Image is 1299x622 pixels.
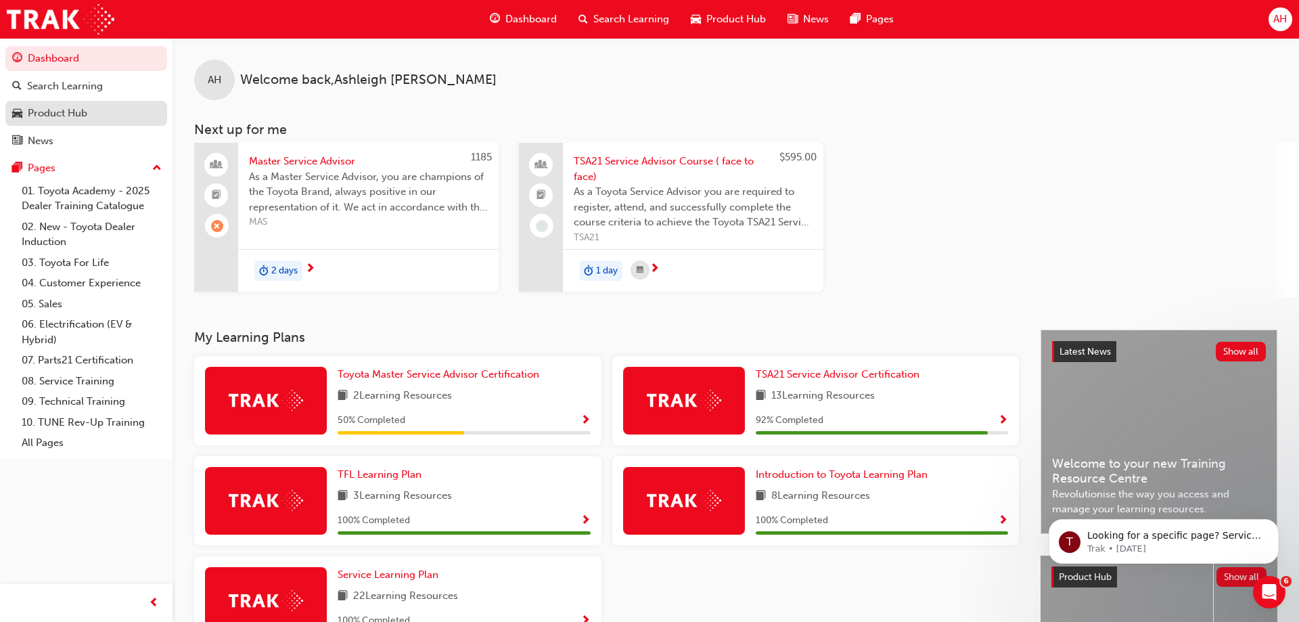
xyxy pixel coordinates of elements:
[647,490,721,511] img: Trak
[580,412,591,429] button: Show Progress
[1216,342,1267,361] button: Show all
[756,513,828,529] span: 100 % Completed
[574,230,813,246] span: TSA21
[680,5,777,33] a: car-iconProduct Hub
[803,12,829,27] span: News
[706,12,766,27] span: Product Hub
[338,468,421,481] span: TFL Learning Plan
[578,11,588,28] span: search-icon
[16,181,167,217] a: 01. Toyota Academy - 2025 Dealer Training Catalogue
[212,156,221,174] span: people-icon
[16,273,167,294] a: 04. Customer Experience
[152,160,162,177] span: up-icon
[27,79,103,94] div: Search Learning
[12,135,22,148] span: news-icon
[479,5,568,33] a: guage-iconDashboard
[229,390,303,411] img: Trak
[338,367,545,382] a: Toyota Master Service Advisor Certification
[194,330,1019,345] h3: My Learning Plans
[568,5,680,33] a: search-iconSearch Learning
[647,390,721,411] img: Trak
[240,72,497,88] span: Welcome back , Ashleigh [PERSON_NAME]
[16,432,167,453] a: All Pages
[756,467,933,483] a: Introduction to Toyota Learning Plan
[338,513,410,529] span: 100 % Completed
[1041,330,1277,534] a: Latest NewsShow allWelcome to your new Training Resource CentreRevolutionise the way you access a...
[771,488,870,505] span: 8 Learning Resources
[28,133,53,149] div: News
[5,156,167,181] button: Pages
[5,129,167,154] a: News
[194,143,499,292] a: 1185Master Service AdvisorAs a Master Service Advisor, you are champions of the Toyota Brand, alw...
[338,368,539,380] span: Toyota Master Service Advisor Certification
[12,162,22,175] span: pages-icon
[580,515,591,527] span: Show Progress
[1269,7,1292,31] button: AH
[212,187,221,204] span: booktick-icon
[1273,12,1287,27] span: AH
[16,217,167,252] a: 02. New - Toyota Dealer Induction
[756,368,919,380] span: TSA21 Service Advisor Certification
[229,590,303,611] img: Trak
[1052,341,1266,363] a: Latest NewsShow all
[596,263,618,279] span: 1 day
[756,367,925,382] a: TSA21 Service Advisor Certification
[998,412,1008,429] button: Show Progress
[5,101,167,126] a: Product Hub
[580,415,591,427] span: Show Progress
[1052,487,1266,517] span: Revolutionise the way you access and manage your learning resources.
[756,388,766,405] span: book-icon
[580,512,591,529] button: Show Progress
[779,151,817,163] span: $595.00
[16,294,167,315] a: 05. Sales
[788,11,798,28] span: news-icon
[519,143,823,292] a: $595.00TSA21 Service Advisor Course ( face to face)As a Toyota Service Advisor you are required t...
[536,220,548,232] span: learningRecordVerb_NONE-icon
[259,262,269,280] span: duration-icon
[998,515,1008,527] span: Show Progress
[1059,346,1111,357] span: Latest News
[338,488,348,505] span: book-icon
[1253,576,1285,608] iframe: Intercom live chat
[16,391,167,412] a: 09. Technical Training
[338,413,405,428] span: 50 % Completed
[28,106,87,121] div: Product Hub
[211,220,223,232] span: learningRecordVerb_ABSENT-icon
[12,108,22,120] span: car-icon
[338,467,427,483] a: TFL Learning Plan
[505,12,557,27] span: Dashboard
[771,388,875,405] span: 13 Learning Resources
[649,263,660,275] span: next-icon
[12,53,22,65] span: guage-icon
[1028,491,1299,585] iframe: Intercom notifications message
[574,184,813,230] span: As a Toyota Service Advisor you are required to register, attend, and successfully complete the c...
[850,11,861,28] span: pages-icon
[28,160,55,176] div: Pages
[584,262,593,280] span: duration-icon
[840,5,905,33] a: pages-iconPages
[338,567,444,583] a: Service Learning Plan
[338,569,438,581] span: Service Learning Plan
[593,12,669,27] span: Search Learning
[208,72,221,88] span: AH
[353,588,458,605] span: 22 Learning Resources
[249,154,488,169] span: Master Service Advisor
[16,350,167,371] a: 07. Parts21 Certification
[271,263,298,279] span: 2 days
[16,371,167,392] a: 08. Service Training
[338,388,348,405] span: book-icon
[998,512,1008,529] button: Show Progress
[777,5,840,33] a: news-iconNews
[7,4,114,35] a: Trak
[756,488,766,505] span: book-icon
[353,488,452,505] span: 3 Learning Resources
[537,156,546,174] span: people-icon
[249,169,488,215] span: As a Master Service Advisor, you are champions of the Toyota Brand, always positive in our repres...
[756,468,928,481] span: Introduction to Toyota Learning Plan
[305,263,315,275] span: next-icon
[12,81,22,93] span: search-icon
